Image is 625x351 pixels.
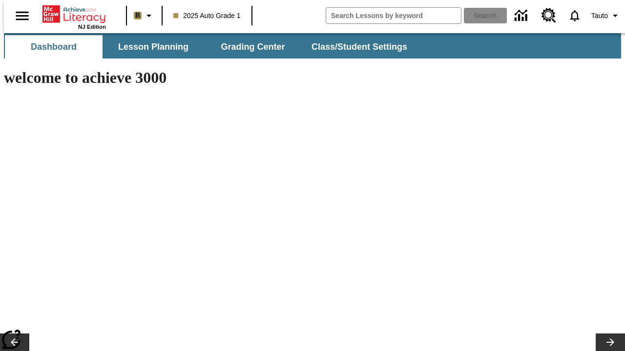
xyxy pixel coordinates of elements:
h1: welcome to achieve 3000 [4,69,426,87]
div: Home [42,3,106,30]
span: B [135,9,140,21]
a: Notifications [562,3,587,28]
a: Data Center [509,2,536,29]
span: NJ Edition [78,24,106,30]
button: Dashboard [5,35,103,58]
span: Tauto [591,11,608,21]
input: search field [326,8,461,23]
button: Lesson Planning [104,35,202,58]
span: 2025 Auto Grade 1 [173,11,241,21]
button: Boost Class color is light brown. Change class color [130,7,159,24]
button: Grading Center [204,35,302,58]
a: Resource Center, Will open in new tab [536,2,562,29]
a: Home [42,4,106,24]
button: Open side menu [8,1,37,30]
button: Lesson carousel, Next [596,333,625,351]
button: Profile/Settings [587,7,625,24]
div: SubNavbar [4,35,416,58]
button: Class/Student Settings [304,35,415,58]
div: SubNavbar [4,33,621,58]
